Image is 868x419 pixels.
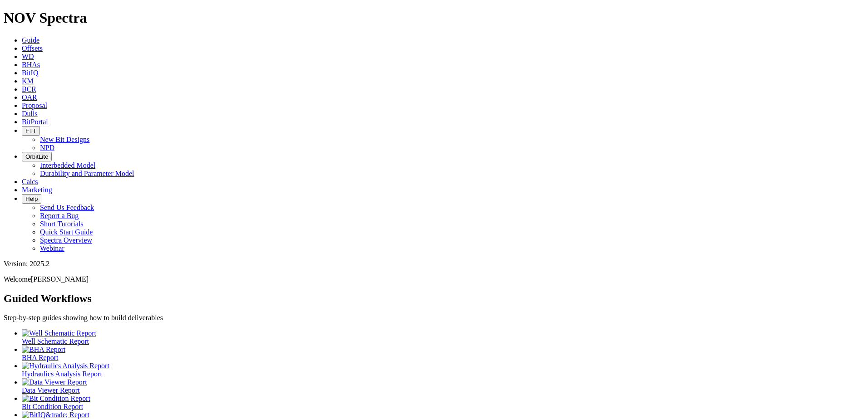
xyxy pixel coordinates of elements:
button: OrbitLite [22,152,52,161]
p: Step-by-step guides showing how to build deliverables [4,314,864,322]
a: KM [22,77,34,85]
a: Calcs [22,178,38,185]
a: Spectra Overview [40,236,92,244]
a: OAR [22,93,37,101]
a: Webinar [40,244,64,252]
a: BCR [22,85,36,93]
a: BitPortal [22,118,48,126]
img: BitIQ&trade; Report [22,411,89,419]
a: Quick Start Guide [40,228,93,236]
span: BHA Report [22,354,58,361]
a: Marketing [22,186,52,194]
a: Dulls [22,110,38,117]
div: Version: 2025.2 [4,260,864,268]
span: FTT [25,127,36,134]
a: Well Schematic Report Well Schematic Report [22,329,864,345]
img: Data Viewer Report [22,378,87,386]
a: NPD [40,144,54,151]
a: Report a Bug [40,212,79,219]
img: Bit Condition Report [22,395,90,403]
a: WD [22,53,34,60]
a: Guide [22,36,39,44]
p: Welcome [4,275,864,283]
span: Bit Condition Report [22,403,83,410]
button: FTT [22,126,40,136]
span: Well Schematic Report [22,337,89,345]
a: Send Us Feedback [40,204,94,211]
a: BHA Report BHA Report [22,346,864,361]
a: New Bit Designs [40,136,89,143]
span: Hydraulics Analysis Report [22,370,102,378]
a: Proposal [22,102,47,109]
h1: NOV Spectra [4,10,864,26]
img: Well Schematic Report [22,329,96,337]
span: OrbitLite [25,153,48,160]
a: Interbedded Model [40,161,95,169]
h2: Guided Workflows [4,292,864,305]
a: BHAs [22,61,40,68]
a: Data Viewer Report Data Viewer Report [22,378,864,394]
a: Durability and Parameter Model [40,170,134,177]
a: Offsets [22,44,43,52]
a: Hydraulics Analysis Report Hydraulics Analysis Report [22,362,864,378]
span: Help [25,195,38,202]
span: Data Viewer Report [22,386,80,394]
span: [PERSON_NAME] [31,275,89,283]
img: Hydraulics Analysis Report [22,362,109,370]
a: Bit Condition Report Bit Condition Report [22,395,864,410]
img: BHA Report [22,346,65,354]
a: BitIQ [22,69,38,77]
a: Short Tutorials [40,220,84,228]
button: Help [22,194,41,204]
